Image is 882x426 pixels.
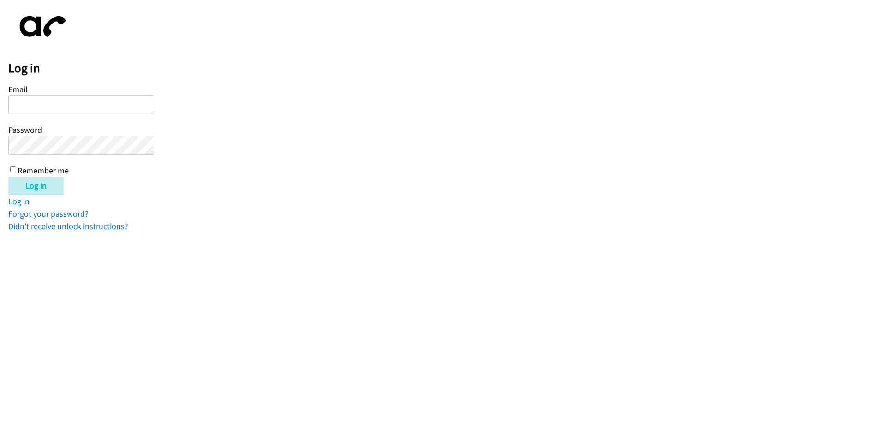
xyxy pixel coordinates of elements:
[8,208,89,219] a: Forgot your password?
[8,221,128,231] a: Didn't receive unlock instructions?
[8,84,28,95] label: Email
[8,177,64,195] input: Log in
[8,124,42,135] label: Password
[8,60,882,76] h2: Log in
[8,8,73,45] img: aphone-8a226864a2ddd6a5e75d1ebefc011f4aa8f32683c2d82f3fb0802fe031f96514.svg
[18,165,69,176] label: Remember me
[8,196,30,207] a: Log in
